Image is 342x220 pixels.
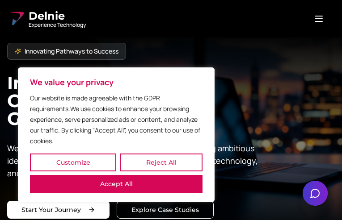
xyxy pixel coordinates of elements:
[30,93,203,146] p: Our website is made agreeable with the GDPR requirements.We use cookies to enhance your browsing ...
[7,142,265,179] p: We blaze new trails with cutting-edge solutions, turning ambitious ideas into powerful, scalable ...
[25,47,118,56] span: Innovating Pathways to Success
[7,201,110,219] a: Start your project with us
[303,181,328,206] button: Open chat
[29,21,86,29] span: Experience Technology
[7,9,86,29] a: Delnie Logo Full
[303,10,335,28] button: Open menu
[120,154,203,171] button: Reject All
[7,10,25,28] img: Delnie Logo
[7,74,335,128] h1: Imagine Craft Grow
[30,154,116,171] button: Customize
[117,201,214,219] a: Explore our solutions
[30,77,203,87] p: We value your privacy
[30,175,203,193] button: Accept All
[29,9,86,23] span: Delnie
